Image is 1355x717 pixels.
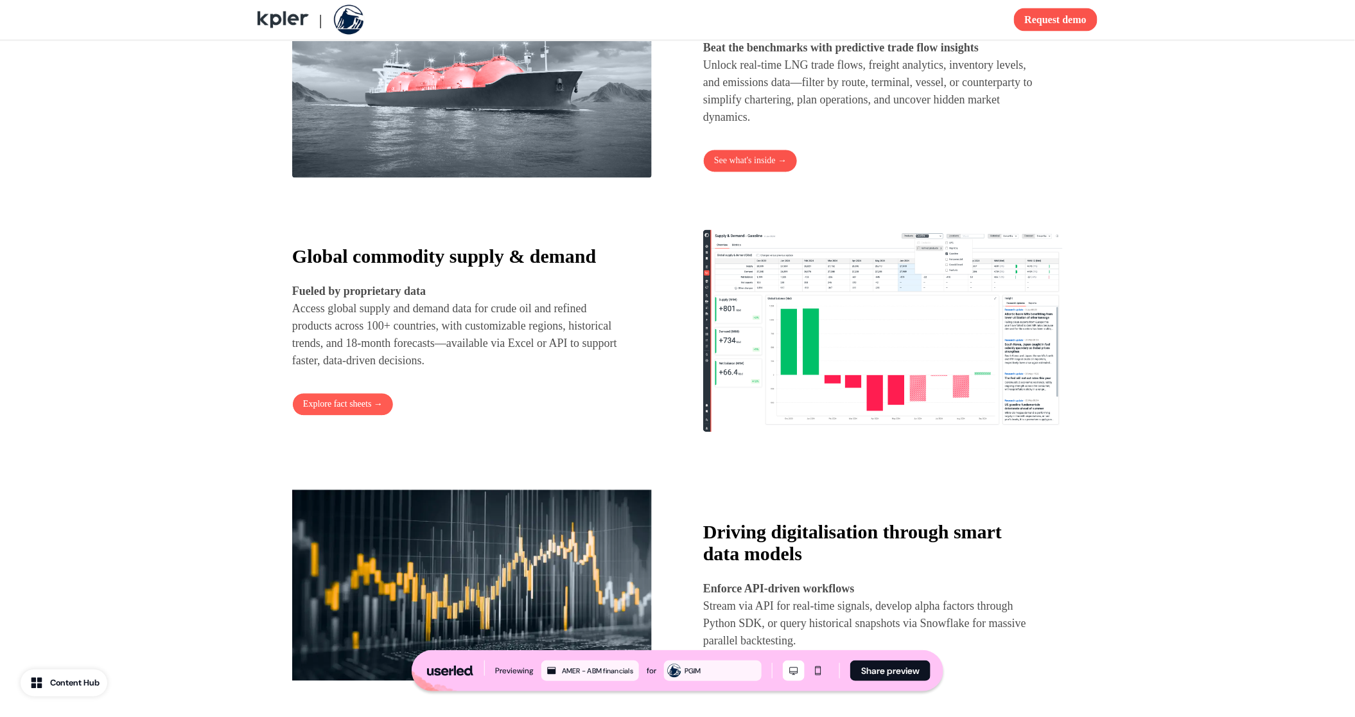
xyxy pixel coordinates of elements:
div: Content Hub [50,677,100,689]
button: Request demo [1014,8,1097,31]
p: Unlock real-time LNG trade flows, freight analytics, inventory levels, and emissions data—filter ... [703,40,1040,127]
button: Desktop mode [783,660,805,681]
p: Stream via API for real-time signals, develop alpha factors through Python SDK, or query historic... [703,598,1040,650]
button: See what's inside → [703,150,798,173]
div: AMER - ABM financials [562,665,636,677]
strong: Driving digitalisation through smart data models [703,522,1002,565]
p: Access global supply and demand data for crude oil and refined products across 100+ countries, wi... [292,283,629,370]
div: PGIM [685,665,759,677]
button: Mobile mode [807,660,829,681]
button: Share preview [850,660,931,681]
div: for [647,664,656,677]
strong: Fueled by proprietary data [292,285,426,298]
span: | [319,12,322,28]
strong: Enforce API-driven workflows [703,583,855,596]
button: Explore fact sheets → [292,393,394,416]
strong: Global commodity supply & demand [292,246,596,267]
button: Content Hub [21,669,107,696]
div: Previewing [495,664,534,677]
strong: Beat the benchmarks with predictive trade flow insights [703,42,979,55]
